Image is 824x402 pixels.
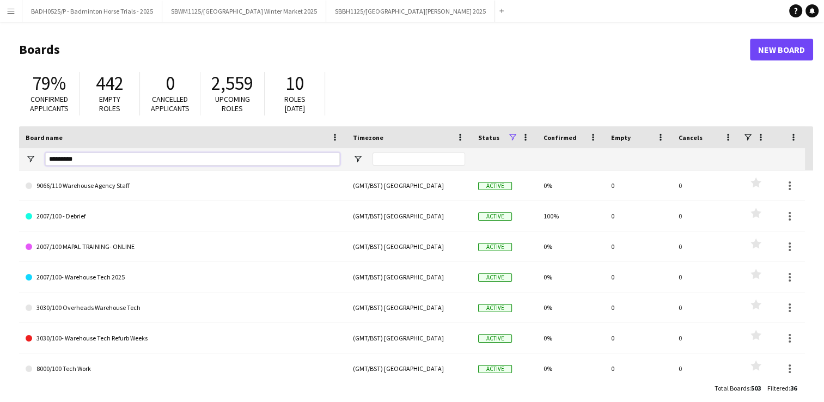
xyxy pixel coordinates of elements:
a: 2007/100- Warehouse Tech 2025 [26,262,340,293]
span: Active [478,304,512,312]
button: BADH0525/P - Badminton Horse Trials - 2025 [22,1,162,22]
div: 0 [605,293,672,322]
div: 0 [672,232,740,261]
span: Active [478,334,512,343]
span: Cancels [679,133,703,142]
span: Confirmed [544,133,577,142]
span: Empty [611,133,631,142]
div: : [715,377,761,399]
span: 503 [751,384,761,392]
div: (GMT/BST) [GEOGRAPHIC_DATA] [346,293,472,322]
span: Filtered [767,384,789,392]
a: 3030/100- Warehouse Tech Refurb Weeks [26,323,340,354]
span: Active [478,212,512,221]
div: 0% [537,354,605,383]
span: Upcoming roles [215,94,250,113]
div: 0 [672,262,740,292]
span: 36 [790,384,797,392]
span: Active [478,182,512,190]
span: Status [478,133,499,142]
div: 0 [672,170,740,200]
span: 2,559 [211,71,253,95]
div: 0 [672,323,740,353]
div: (GMT/BST) [GEOGRAPHIC_DATA] [346,262,472,292]
span: Confirmed applicants [30,94,69,113]
div: 0% [537,293,605,322]
h1: Boards [19,41,750,58]
span: Empty roles [99,94,120,113]
span: Active [478,273,512,282]
a: 2007/100 - Debrief [26,201,340,232]
div: 0 [672,293,740,322]
div: 0 [605,354,672,383]
div: 0 [605,170,672,200]
span: 79% [32,71,66,95]
button: SBWM1125/[GEOGRAPHIC_DATA] Winter Market 2025 [162,1,326,22]
button: SBBH1125/[GEOGRAPHIC_DATA][PERSON_NAME] 2025 [326,1,495,22]
span: Roles [DATE] [284,94,306,113]
div: (GMT/BST) [GEOGRAPHIC_DATA] [346,354,472,383]
div: 0 [605,232,672,261]
div: 0 [672,201,740,231]
span: Cancelled applicants [151,94,190,113]
div: : [767,377,797,399]
span: 442 [96,71,124,95]
button: Open Filter Menu [26,154,35,164]
span: Timezone [353,133,383,142]
a: 8000/100 Tech Work [26,354,340,384]
a: 9066/110 Warehouse Agency Staff [26,170,340,201]
a: 2007/100 MAPAL TRAINING- ONLINE [26,232,340,262]
span: Active [478,243,512,251]
div: 0% [537,170,605,200]
span: Active [478,365,512,373]
span: 0 [166,71,175,95]
span: Board name [26,133,63,142]
div: 0 [605,323,672,353]
div: 0 [672,354,740,383]
input: Timezone Filter Input [373,153,465,166]
div: 100% [537,201,605,231]
div: (GMT/BST) [GEOGRAPHIC_DATA] [346,201,472,231]
span: 10 [285,71,304,95]
button: Open Filter Menu [353,154,363,164]
div: 0% [537,323,605,353]
div: 0% [537,262,605,292]
div: 0 [605,262,672,292]
div: 0 [605,201,672,231]
div: (GMT/BST) [GEOGRAPHIC_DATA] [346,170,472,200]
a: New Board [750,39,813,60]
div: (GMT/BST) [GEOGRAPHIC_DATA] [346,323,472,353]
span: Total Boards [715,384,749,392]
div: 0% [537,232,605,261]
a: 3030/100 Overheads Warehouse Tech [26,293,340,323]
div: (GMT/BST) [GEOGRAPHIC_DATA] [346,232,472,261]
input: Board name Filter Input [45,153,340,166]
